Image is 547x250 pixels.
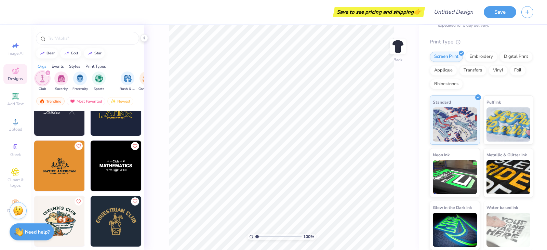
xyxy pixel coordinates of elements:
[120,71,135,92] div: filter for Rush & Bid
[95,75,103,82] img: Sports Image
[47,35,135,42] input: Try "Alpha"
[67,97,105,105] div: Most Favorited
[433,160,477,194] img: Neon Ink
[34,196,85,247] img: a9a49604-1077-4936-9f66-e0e40d25d5c5
[88,51,93,55] img: trend_line.gif
[433,107,477,142] img: Standard
[465,52,497,62] div: Embroidery
[91,196,141,247] img: 8d23ae07-ac1e-4f54-a20e-90565ffcb79d
[91,141,141,191] img: df5ddeef-dd10-4603-a429-434c4b13192d
[92,71,106,92] div: filter for Sports
[57,75,65,82] img: Sorority Image
[84,196,135,247] img: 1c914d3a-31ce-459a-b345-c5c18584e358
[138,71,154,92] button: filter button
[72,71,88,92] button: filter button
[7,101,24,107] span: Add Text
[486,160,531,194] img: Metallic & Glitter Ink
[499,52,533,62] div: Digital Print
[36,71,49,92] div: filter for Club
[36,71,49,92] button: filter button
[430,52,463,62] div: Screen Print
[40,51,45,55] img: trend_line.gif
[303,234,314,240] span: 100 %
[8,51,24,56] span: Image AI
[39,75,46,82] img: Club Image
[84,141,135,191] img: f9c60a97-0af1-4f1a-b0b5-fc63a8ea8f17
[459,65,486,76] div: Transfers
[138,87,154,92] span: Game Day
[64,51,69,55] img: trend_line.gif
[92,71,106,92] button: filter button
[72,71,88,92] div: filter for Fraternity
[38,63,46,69] div: Orgs
[84,48,105,58] button: star
[486,98,501,106] span: Puff Ink
[391,40,405,53] img: Back
[69,63,80,69] div: Styles
[46,51,55,55] div: bear
[39,87,46,92] span: Club
[60,48,81,58] button: golf
[25,229,50,235] strong: Need help?
[510,65,526,76] div: Foil
[110,99,116,104] img: Newest.gif
[430,65,457,76] div: Applique
[141,196,191,247] img: 28e84d81-d4d5-4294-a132-20de202fb24f
[3,177,27,188] span: Clipart & logos
[54,71,68,92] div: filter for Sorority
[8,76,23,81] span: Designs
[489,65,508,76] div: Vinyl
[75,197,83,206] button: Like
[10,152,21,157] span: Greek
[76,75,84,82] img: Fraternity Image
[94,51,102,55] div: star
[430,79,463,89] div: Rhinestones
[138,71,154,92] div: filter for Game Day
[85,63,106,69] div: Print Types
[36,97,65,105] div: Trending
[143,75,150,82] img: Game Day Image
[433,151,450,158] span: Neon Ink
[484,6,516,18] button: Save
[71,51,78,55] div: golf
[414,8,421,16] span: 👉
[70,99,75,104] img: most_fav.gif
[124,75,132,82] img: Rush & Bid Image
[433,98,451,106] span: Standard
[120,87,135,92] span: Rush & Bid
[393,57,402,63] div: Back
[486,204,518,211] span: Water based Ink
[72,87,88,92] span: Fraternity
[486,107,531,142] img: Puff Ink
[52,63,64,69] div: Events
[39,99,45,104] img: trending.gif
[55,87,68,92] span: Sorority
[54,71,68,92] button: filter button
[9,127,22,132] span: Upload
[94,87,104,92] span: Sports
[75,142,83,150] button: Like
[433,204,472,211] span: Glow in the Dark Ink
[428,5,479,19] input: Untitled Design
[433,213,477,247] img: Glow in the Dark Ink
[131,197,139,206] button: Like
[335,7,423,17] div: Save to see pricing and shipping
[430,38,533,46] div: Print Type
[141,141,191,191] img: 8697e41c-b87a-4287-94aa-288e5260e507
[486,151,527,158] span: Metallic & Glitter Ink
[120,71,135,92] button: filter button
[486,213,531,247] img: Water based Ink
[36,48,58,58] button: bear
[107,97,133,105] div: Newest
[131,142,139,150] button: Like
[7,208,24,213] span: Decorate
[34,141,85,191] img: 4c3bc8a7-86ea-4e7a-a2ad-189bcdd243e1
